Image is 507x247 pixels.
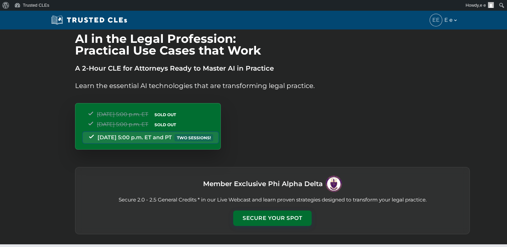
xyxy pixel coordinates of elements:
[152,121,178,128] span: SOLD OUT
[233,211,312,226] button: Secure Your Spot
[444,16,458,24] span: E e
[75,80,470,91] p: Learn the essential AI technologies that are transforming legal practice.
[75,63,470,74] p: A 2-Hour CLE for Attorneys Ready to Master AI in Practice
[97,121,148,128] span: [DATE] 5:00 p.m. ET
[97,111,148,117] span: [DATE] 5:00 p.m. ET
[83,196,461,204] p: Secure 2.0 - 2.5 General Credits * in our Live Webcast and learn proven strategies designed to tr...
[325,175,342,192] img: PAD
[75,33,470,56] h1: AI in the Legal Profession: Practical Use Cases that Work
[49,15,129,25] img: Trusted CLEs
[480,3,486,8] span: e e
[152,111,178,118] span: SOLD OUT
[430,14,442,26] span: EE
[203,178,323,190] h3: Member Exclusive Phi Alpha Delta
